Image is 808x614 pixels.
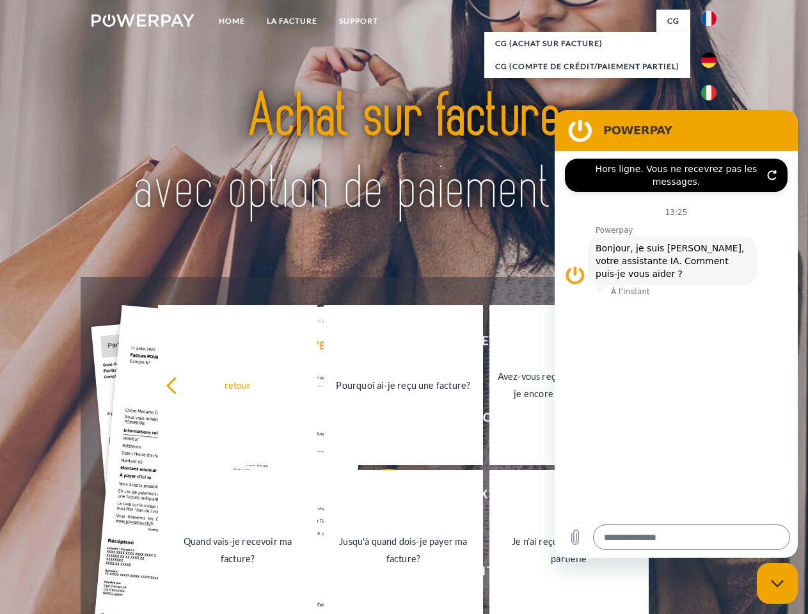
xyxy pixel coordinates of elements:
[701,52,717,68] img: de
[91,14,194,27] img: logo-powerpay-white.svg
[497,533,641,567] div: Je n'ai reçu qu'une livraison partielle
[166,376,310,393] div: retour
[497,368,641,402] div: Avez-vous reçu mes paiements, ai-je encore un solde ouvert?
[656,10,690,33] a: CG
[256,10,328,33] a: LA FACTURE
[701,85,717,100] img: it
[166,533,310,567] div: Quand vais-je recevoir ma facture?
[701,11,717,26] img: fr
[331,376,475,393] div: Pourquoi ai-je reçu une facture?
[122,61,686,245] img: title-powerpay_fr.svg
[489,305,649,465] a: Avez-vous reçu mes paiements, ai-je encore un solde ouvert?
[331,533,475,567] div: Jusqu'à quand dois-je payer ma facture?
[555,110,798,558] iframe: Fenêtre de messagerie
[484,32,690,55] a: CG (achat sur facture)
[484,55,690,78] a: CG (Compte de crédit/paiement partiel)
[328,10,389,33] a: Support
[208,10,256,33] a: Home
[757,563,798,604] iframe: Bouton de lancement de la fenêtre de messagerie, conversation en cours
